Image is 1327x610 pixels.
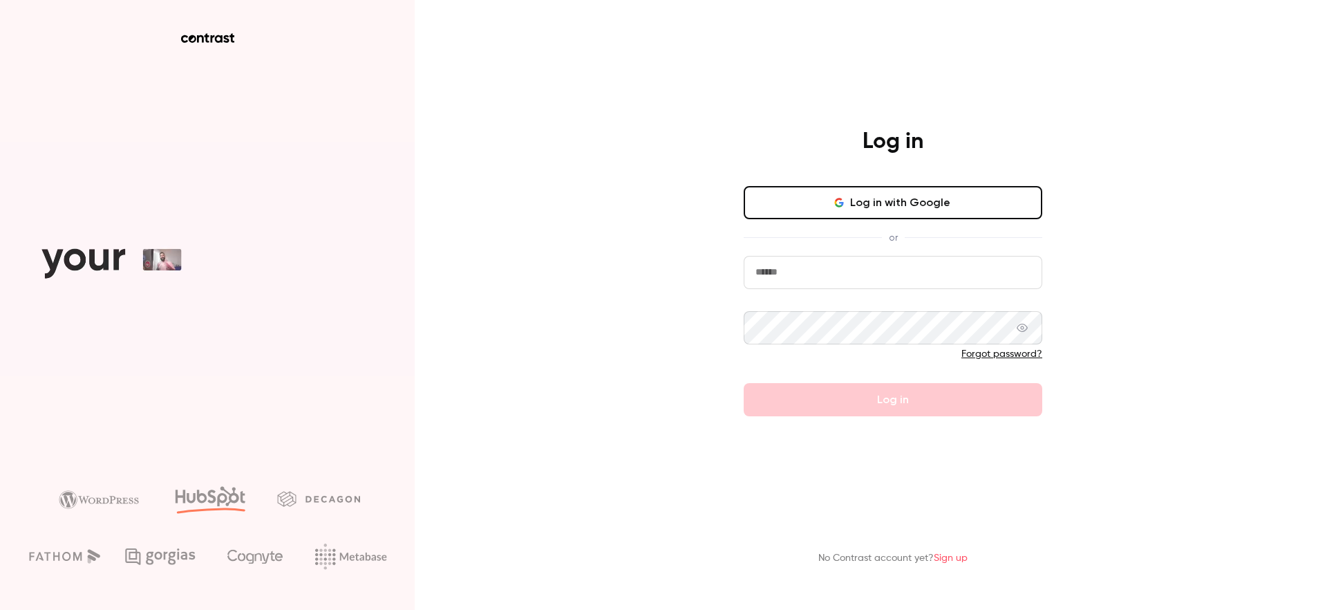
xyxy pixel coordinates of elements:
p: No Contrast account yet? [818,551,968,566]
a: Forgot password? [961,349,1042,359]
button: Log in with Google [744,186,1042,219]
img: decagon [277,491,360,506]
h4: Log in [863,128,923,156]
a: Sign up [934,553,968,563]
span: or [882,230,905,245]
